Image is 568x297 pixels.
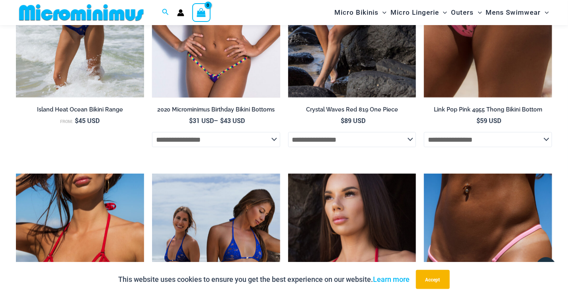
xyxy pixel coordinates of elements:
a: Link Pop Pink 4955 Thong Bikini Bottom [424,106,552,116]
span: Micro Bikinis [334,2,379,23]
a: Micro BikinisMenu ToggleMenu Toggle [332,2,388,23]
button: Accept [416,270,450,289]
a: Account icon link [177,9,184,16]
p: This website uses cookies to ensure you get the best experience on our website. [119,274,410,285]
bdi: 45 USD [75,116,100,125]
a: Micro LingerieMenu ToggleMenu Toggle [388,2,449,23]
span: Menu Toggle [541,2,549,23]
span: – [152,116,280,125]
span: $ [75,116,78,125]
span: Menu Toggle [379,2,386,23]
img: MM SHOP LOGO FLAT [16,4,147,21]
bdi: 89 USD [341,116,365,125]
span: Mens Swimwear [486,2,541,23]
bdi: 59 USD [477,116,502,125]
span: $ [220,116,224,125]
a: Search icon link [162,8,169,18]
span: Micro Lingerie [390,2,439,23]
a: OutersMenu ToggleMenu Toggle [449,2,484,23]
span: Outers [451,2,474,23]
a: Island Heat Ocean Bikini Range [16,106,144,116]
h2: Crystal Waves Red 819 One Piece [288,106,416,113]
a: Crystal Waves Red 819 One Piece [288,106,416,116]
a: Mens SwimwearMenu ToggleMenu Toggle [484,2,551,23]
span: Menu Toggle [474,2,482,23]
h2: Link Pop Pink 4955 Thong Bikini Bottom [424,106,552,113]
span: $ [341,116,344,125]
span: Menu Toggle [439,2,447,23]
bdi: 31 USD [189,116,214,125]
span: $ [189,116,193,125]
h2: 2020 Microminimus Birthday Bikini Bottoms [152,106,280,113]
h2: Island Heat Ocean Bikini Range [16,106,144,113]
a: View Shopping Cart, empty [192,3,211,21]
a: Learn more [373,275,410,283]
span: From: [60,119,73,124]
a: 2020 Microminimus Birthday Bikini Bottoms [152,106,280,116]
bdi: 43 USD [220,116,245,125]
span: $ [477,116,480,125]
nav: Site Navigation [331,1,552,24]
